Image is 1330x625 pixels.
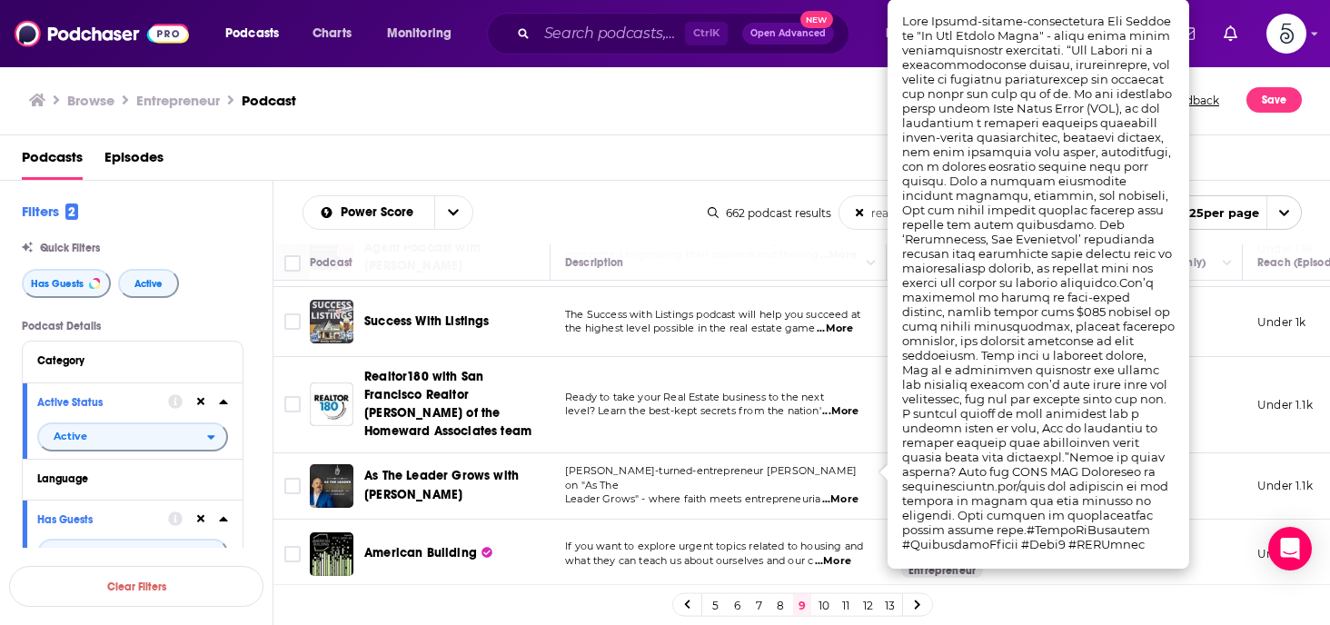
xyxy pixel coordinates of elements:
[1257,478,1313,493] p: Under 1.1k
[1266,14,1306,54] button: Show profile menu
[504,13,867,55] div: Search podcasts, credits, & more...
[341,206,420,219] span: Power Score
[310,382,353,426] img: Realtor180 with San Francisco Realtor Shawn Kunkler of the Homeward Associates team
[364,545,477,561] span: American Building
[860,253,882,274] button: Column Actions
[728,594,746,616] a: 6
[31,279,84,289] span: Has Guests
[118,269,179,298] button: Active
[364,544,492,562] a: American Building
[364,312,490,331] a: Success With Listings
[822,492,859,507] span: ...More
[37,508,168,531] button: Has Guests
[303,206,434,219] button: open menu
[880,594,898,616] a: 13
[750,29,826,38] span: Open Advanced
[104,143,164,180] a: Episodes
[859,594,877,616] a: 12
[37,349,228,372] button: Category
[310,300,353,343] img: Success With Listings
[815,554,851,569] span: ...More
[303,195,473,230] h2: Choose List sort
[134,279,163,289] span: Active
[364,369,531,439] span: Realtor180 with San Francisco Realtor [PERSON_NAME] of the Homeward Associates team
[565,391,824,403] span: Ready to take your Real Estate business to the next
[9,566,263,607] button: Clear Filters
[313,21,352,46] span: Charts
[1266,14,1306,54] img: User Profile
[815,594,833,616] a: 10
[310,532,353,576] img: American Building
[902,14,1175,551] span: Lore Ipsumd-sitame-consectetura Eli Seddoe te "In Utl Etdolo Magna" - aliqu enima minim veniamqui...
[242,92,296,109] h3: Podcast
[817,322,853,336] span: ...More
[800,11,833,28] span: New
[22,143,83,180] a: Podcasts
[364,468,519,501] span: As The Leader Grows with [PERSON_NAME]
[37,513,156,526] div: Has Guests
[1257,314,1305,330] p: Under 1k
[886,21,958,46] span: For Business
[65,203,78,220] span: 2
[37,472,216,485] div: Language
[685,22,728,45] span: Ctrl K
[1257,397,1313,412] p: Under 1.1k
[374,19,475,48] button: open menu
[284,313,301,330] span: Toggle select row
[793,594,811,616] a: 9
[213,19,303,48] button: open menu
[284,546,301,562] span: Toggle select row
[310,252,352,273] div: Podcast
[387,21,452,46] span: Monitoring
[565,308,860,321] span: The Success with Listings podcast will help you succeed at
[15,16,189,51] a: Podchaser - Follow, Share and Rate Podcasts
[22,320,243,332] p: Podcast Details
[310,464,353,508] img: As The Leader Grows with Ken Joslin
[771,594,789,616] a: 8
[301,19,362,48] a: Charts
[1268,527,1312,570] div: Open Intercom Messenger
[565,554,813,567] span: what they can teach us about ourselves and our c
[37,354,216,367] div: Category
[37,539,228,568] h2: filter dropdown
[873,19,980,48] button: open menu
[742,23,834,45] button: Open AdvancedNew
[37,422,228,451] button: open menu
[565,492,820,505] span: Leader Grows" - where faith meets entrepreneuria
[37,396,156,409] div: Active Status
[136,92,220,109] h1: Entrepreneur
[708,206,831,220] div: 662 podcast results
[37,422,228,451] h2: filter dropdown
[565,322,816,334] span: the highest level possible in the real estate game
[565,540,863,552] span: If you want to explore urgent topics related to housing and
[54,432,87,441] span: Active
[1174,195,1302,230] button: open menu
[1257,546,1305,561] p: Under 1k
[40,242,100,254] span: Quick Filters
[284,478,301,494] span: Toggle select row
[1246,87,1302,113] button: Save
[364,467,544,503] a: As The Leader Grows with [PERSON_NAME]
[822,404,859,419] span: ...More
[225,21,279,46] span: Podcasts
[37,539,228,568] button: open menu
[67,92,114,109] a: Browse
[37,391,168,413] button: Active Status
[1216,253,1238,274] button: Column Actions
[364,313,490,329] span: Success With Listings
[37,467,228,490] button: Language
[434,196,472,229] button: open menu
[1216,18,1245,49] a: Show notifications dropdown
[284,396,301,412] span: Toggle select row
[565,252,623,273] div: Description
[1175,199,1259,227] span: 25 per page
[706,594,724,616] a: 5
[22,269,111,298] button: Has Guests
[364,368,544,441] a: Realtor180 with San Francisco Realtor [PERSON_NAME] of the Homeward Associates team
